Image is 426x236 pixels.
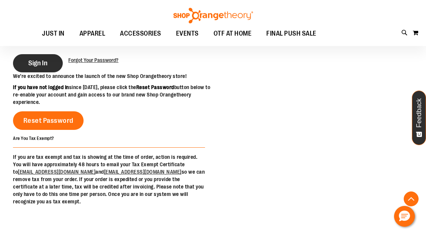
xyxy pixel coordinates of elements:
[266,25,316,42] span: FINAL PUSH SALE
[113,25,169,42] a: ACCESSORIES
[13,136,54,141] strong: Are You Tax Exempt?
[68,57,118,63] span: Forgot Your Password?
[42,25,65,42] span: JUST IN
[18,169,95,175] a: [EMAIL_ADDRESS][DOMAIN_NAME]
[13,84,69,90] strong: If you have not logged in
[104,169,182,175] a: [EMAIL_ADDRESS][DOMAIN_NAME]
[13,111,84,130] a: Reset Password
[68,56,118,64] a: Forgot Your Password?
[20,40,55,46] span: Show Password
[169,25,206,42] a: EVENTS
[23,117,74,125] span: Reset Password
[13,54,63,72] button: Sign In
[72,25,113,42] a: APPAREL
[136,84,174,90] strong: Reset Password
[412,91,426,145] button: Feedback - Show survey
[206,25,259,42] a: OTF AT HOME
[394,206,415,227] button: Hello, have a question? Let’s chat.
[259,25,324,42] a: FINAL PUSH SALE
[79,25,105,42] span: APPAREL
[404,191,419,206] button: Back To Top
[28,59,48,67] span: Sign In
[35,25,72,42] a: JUST IN
[13,72,213,80] p: We’re excited to announce the launch of the new Shop Orangetheory store!
[416,98,423,128] span: Feedback
[172,8,254,23] img: Shop Orangetheory
[13,153,205,205] p: If you are tax exempt and tax is showing at the time of order, action is required. You will have ...
[120,25,161,42] span: ACCESSORIES
[214,25,252,42] span: OTF AT HOME
[176,25,199,42] span: EVENTS
[13,83,213,106] p: since [DATE], please click the button below to re-enable your account and gain access to our bran...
